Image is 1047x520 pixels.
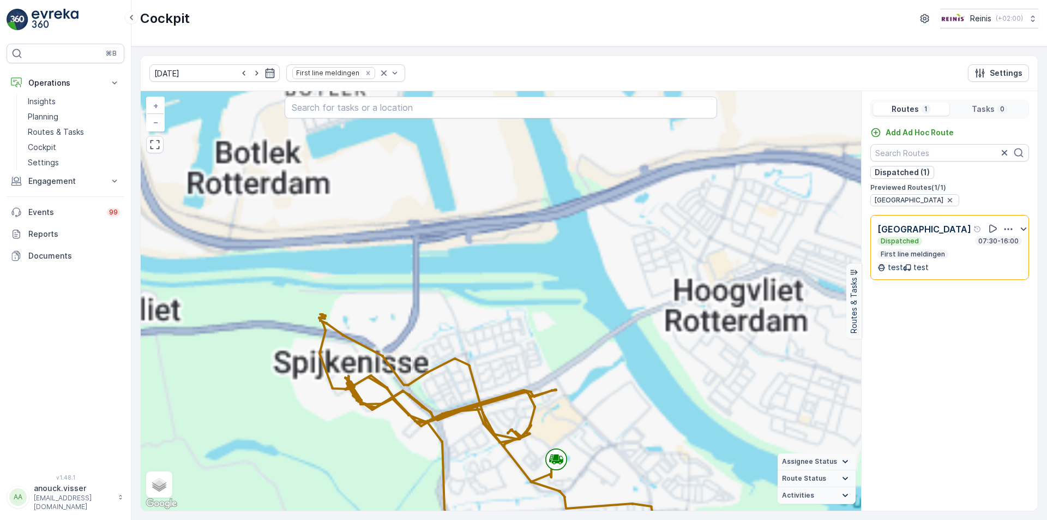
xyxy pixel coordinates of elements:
[880,250,946,259] p: First line meldingen
[23,124,124,140] a: Routes & Tasks
[23,109,124,124] a: Planning
[7,474,124,481] span: v 1.48.1
[972,104,995,115] p: Tasks
[147,114,164,130] a: Zoom Out
[153,101,158,110] span: +
[977,237,1020,246] p: 07:30-16:00
[28,142,56,153] p: Cockpit
[778,487,856,504] summary: Activities
[28,176,103,187] p: Engagement
[147,98,164,114] a: Zoom In
[28,127,84,138] p: Routes & Tasks
[28,96,56,107] p: Insights
[996,14,1023,23] p: ( +02:00 )
[888,262,903,273] p: test
[143,497,179,511] img: Google
[9,488,27,506] div: AA
[28,77,103,88] p: Operations
[877,223,971,236] p: [GEOGRAPHIC_DATA]
[778,470,856,487] summary: Route Status
[28,229,120,240] p: Reports
[782,474,826,483] span: Route Status
[874,196,943,205] span: [GEOGRAPHIC_DATA]
[886,127,954,138] p: Add Ad Hoc Route
[782,457,837,466] span: Assignee Status
[362,69,374,77] div: Remove First line meldingen
[28,207,100,218] p: Events
[970,13,991,24] p: Reinis
[875,167,930,178] p: Dispatched (1)
[7,201,124,223] a: Events99
[28,111,58,122] p: Planning
[147,473,171,497] a: Layers
[880,237,920,246] p: Dispatched
[870,183,1029,192] p: Previewed Routes ( 1 / 1 )
[34,483,112,494] p: anouck.visser
[973,225,982,234] div: Help Tooltip Icon
[782,491,814,500] span: Activities
[23,94,124,109] a: Insights
[149,64,280,82] input: dd/mm/yyyy
[923,105,929,113] p: 1
[870,127,954,138] a: Add Ad Hoc Route
[778,453,856,470] summary: Assignee Status
[7,245,124,267] a: Documents
[7,72,124,94] button: Operations
[28,157,59,168] p: Settings
[285,97,717,118] input: Search for tasks or a location
[913,262,929,273] p: test
[870,144,1029,162] input: Search Routes
[990,68,1022,79] p: Settings
[153,117,159,127] span: −
[892,104,919,115] p: Routes
[940,9,1038,28] button: Reinis(+02:00)
[140,10,190,27] p: Cockpit
[32,9,79,31] img: logo_light-DOdMpM7g.png
[109,208,118,217] p: 99
[999,105,1006,113] p: 0
[34,494,112,511] p: [EMAIL_ADDRESS][DOMAIN_NAME]
[968,64,1029,82] button: Settings
[7,170,124,192] button: Engagement
[28,250,120,261] p: Documents
[870,166,934,179] button: Dispatched (1)
[106,49,117,58] p: ⌘B
[23,140,124,155] a: Cockpit
[7,9,28,31] img: logo
[7,483,124,511] button: AAanouck.visser[EMAIL_ADDRESS][DOMAIN_NAME]
[143,497,179,511] a: Open this area in Google Maps (opens a new window)
[7,223,124,245] a: Reports
[849,277,859,333] p: Routes & Tasks
[293,68,361,78] div: First line meldingen
[23,155,124,170] a: Settings
[940,13,966,25] img: Reinis-Logo-Vrijstaand_Tekengebied-1-copy2_aBO4n7j.png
